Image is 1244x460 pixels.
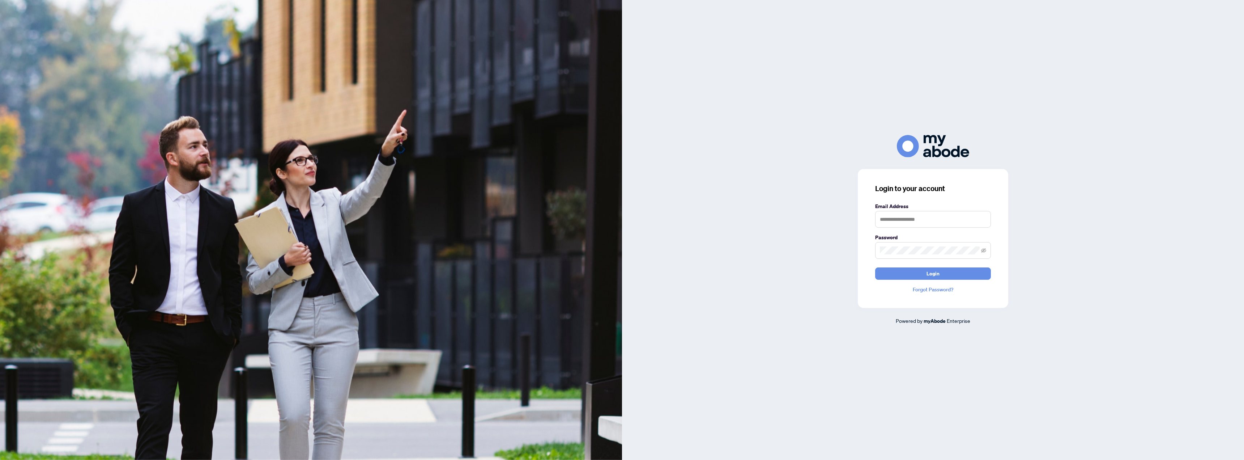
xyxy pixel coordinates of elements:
a: Forgot Password? [875,286,991,294]
span: Login [926,268,940,279]
label: Password [875,233,991,241]
span: Powered by [896,317,923,324]
span: eye-invisible [981,248,986,253]
button: Login [875,267,991,280]
label: Email Address [875,202,991,210]
a: myAbode [924,317,946,325]
img: ma-logo [897,135,969,157]
h3: Login to your account [875,183,991,194]
span: Enterprise [947,317,970,324]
